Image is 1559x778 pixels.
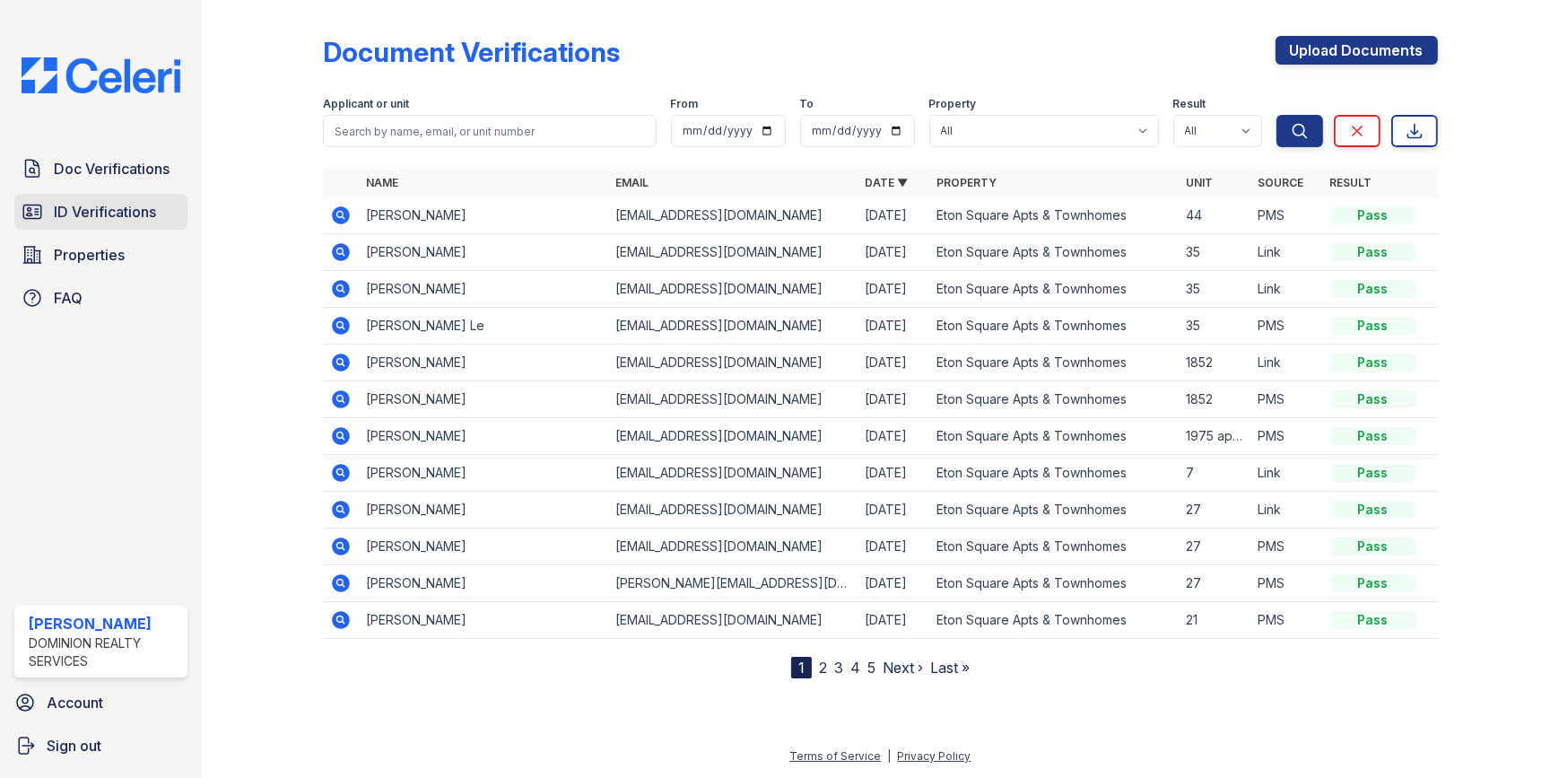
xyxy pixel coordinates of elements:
[858,602,929,639] td: [DATE]
[1259,176,1304,189] a: Source
[858,418,929,455] td: [DATE]
[323,97,409,111] label: Applicant or unit
[929,418,1179,455] td: Eton Square Apts & Townhomes
[936,176,997,189] a: Property
[47,692,103,713] span: Account
[929,345,1179,381] td: Eton Square Apts & Townhomes
[929,308,1179,345] td: Eton Square Apts & Townhomes
[1180,197,1251,234] td: 44
[359,271,608,308] td: [PERSON_NAME]
[867,659,875,677] a: 5
[929,271,1179,308] td: Eton Square Apts & Townhomes
[1330,427,1416,445] div: Pass
[359,381,608,418] td: [PERSON_NAME]
[858,197,929,234] td: [DATE]
[359,308,608,345] td: [PERSON_NAME] Le
[1330,354,1416,372] div: Pass
[1187,176,1214,189] a: Unit
[858,381,929,418] td: [DATE]
[930,659,970,677] a: Last »
[929,234,1179,271] td: Eton Square Apts & Townhomes
[7,685,195,721] a: Account
[791,657,812,678] div: 1
[1180,308,1251,345] td: 35
[359,197,608,234] td: [PERSON_NAME]
[54,158,170,179] span: Doc Verifications
[7,728,195,764] a: Sign out
[929,529,1179,565] td: Eton Square Apts & Townhomes
[1330,574,1416,592] div: Pass
[1180,234,1251,271] td: 35
[671,97,699,111] label: From
[359,234,608,271] td: [PERSON_NAME]
[359,529,608,565] td: [PERSON_NAME]
[1251,345,1323,381] td: Link
[929,381,1179,418] td: Eton Square Apts & Townhomes
[1251,565,1323,602] td: PMS
[54,201,156,223] span: ID Verifications
[608,234,858,271] td: [EMAIL_ADDRESS][DOMAIN_NAME]
[323,36,620,68] div: Document Verifications
[1180,381,1251,418] td: 1852
[1251,271,1323,308] td: Link
[887,749,891,763] div: |
[1251,418,1323,455] td: PMS
[1251,529,1323,565] td: PMS
[1330,390,1416,408] div: Pass
[14,280,187,316] a: FAQ
[47,735,101,756] span: Sign out
[858,492,929,529] td: [DATE]
[1180,345,1251,381] td: 1852
[1330,538,1416,555] div: Pass
[608,381,858,418] td: [EMAIL_ADDRESS][DOMAIN_NAME]
[14,194,187,230] a: ID Verifications
[14,151,187,187] a: Doc Verifications
[858,565,929,602] td: [DATE]
[608,308,858,345] td: [EMAIL_ADDRESS][DOMAIN_NAME]
[1330,176,1372,189] a: Result
[359,455,608,492] td: [PERSON_NAME]
[366,176,398,189] a: Name
[608,565,858,602] td: [PERSON_NAME][EMAIL_ADDRESS][DOMAIN_NAME]
[858,455,929,492] td: [DATE]
[858,345,929,381] td: [DATE]
[929,602,1179,639] td: Eton Square Apts & Townhomes
[858,529,929,565] td: [DATE]
[1180,455,1251,492] td: 7
[14,237,187,273] a: Properties
[29,613,180,634] div: [PERSON_NAME]
[608,418,858,455] td: [EMAIL_ADDRESS][DOMAIN_NAME]
[1330,280,1416,298] div: Pass
[1180,565,1251,602] td: 27
[1180,602,1251,639] td: 21
[1251,308,1323,345] td: PMS
[359,418,608,455] td: [PERSON_NAME]
[1180,271,1251,308] td: 35
[1251,492,1323,529] td: Link
[865,176,908,189] a: Date ▼
[929,197,1179,234] td: Eton Square Apts & Townhomes
[29,634,180,670] div: Dominion Realty Services
[359,565,608,602] td: [PERSON_NAME]
[7,57,195,93] img: CE_Logo_Blue-a8612792a0a2168367f1c8372b55b34899dd931a85d93a1a3d3e32e68fde9ad4.png
[608,271,858,308] td: [EMAIL_ADDRESS][DOMAIN_NAME]
[929,97,977,111] label: Property
[929,455,1179,492] td: Eton Square Apts & Townhomes
[1330,243,1416,261] div: Pass
[323,115,656,147] input: Search by name, email, or unit number
[1276,36,1438,65] a: Upload Documents
[834,659,843,677] a: 3
[1180,492,1251,529] td: 27
[608,197,858,234] td: [EMAIL_ADDRESS][DOMAIN_NAME]
[1330,206,1416,224] div: Pass
[850,659,860,677] a: 4
[800,97,814,111] label: To
[359,492,608,529] td: [PERSON_NAME]
[1180,529,1251,565] td: 27
[897,749,971,763] a: Privacy Policy
[1330,501,1416,519] div: Pass
[789,749,881,763] a: Terms of Service
[1173,97,1206,111] label: Result
[929,492,1179,529] td: Eton Square Apts & Townhomes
